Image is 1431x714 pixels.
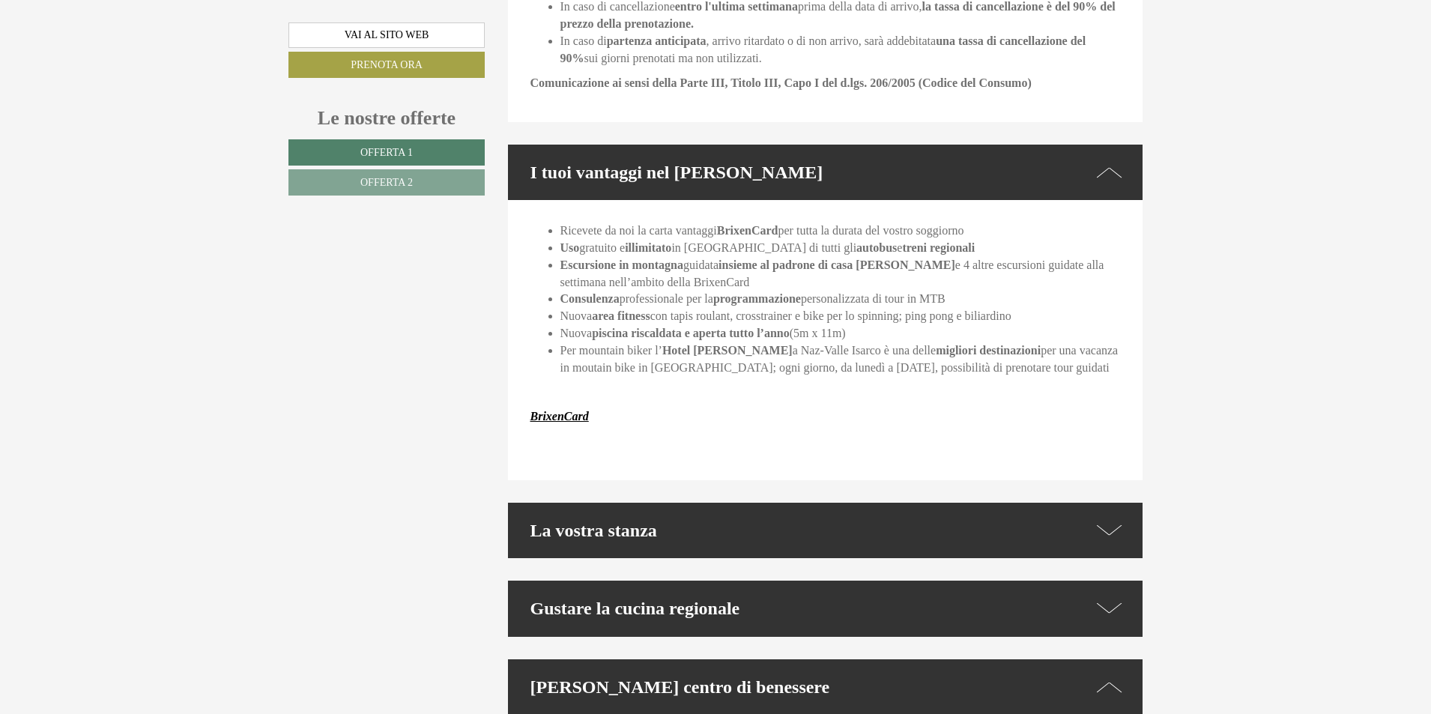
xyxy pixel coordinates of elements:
strong: insieme al padrone di casa [PERSON_NAME] [718,258,955,271]
span: Offerta 1 [360,147,413,158]
strong: BrixenCard [717,224,778,237]
div: Le nostre offerte [288,104,485,132]
span: Offerta 2 [360,177,413,188]
strong: treni regionali [902,241,975,254]
li: In caso di , arrivo ritardato o di non arrivo, sarà addebitata sui giorni prenotati ma non utiliz... [560,33,1121,67]
li: guidata e 4 altre escursioni guidate alla settimana nell’ambito della BrixenCard [560,257,1121,291]
strong: Uso [560,241,580,254]
strong: piscina riscaldata e aperta tutto l’anno [592,327,790,339]
strong: autobus [856,241,897,254]
li: professionale per la personalizzata di tour in MTB [560,291,1121,308]
strong: Hotel [PERSON_NAME] [662,344,793,357]
div: I tuoi vantaggi nel [PERSON_NAME] [508,145,1143,200]
strong: Comunicazione ai sensi della Parte III, Titolo III, Capo I del d.lgs. 206/2005 (Codice del Consumo) [530,76,1032,89]
strong: programmazione [713,292,801,305]
a: Prenota ora [288,52,485,78]
strong: area fitness [592,309,650,322]
li: Nuova (5m x 11m) [560,325,1121,342]
strong: illimitato [625,241,671,254]
li: Ricevete da noi la carta vantaggi per tutta la durata del vostro soggiorno [560,223,1121,240]
strong: partenza anticipata [607,34,707,47]
strong: Consulenza [560,292,620,305]
strong: Escursione in montagna [560,258,683,271]
strong: migliori destinazioni [936,344,1041,357]
li: Nuova con tapis roulant, crosstrainer e bike per lo spinning; ping pong e biliardino [560,308,1121,325]
a: Vai al sito web [288,22,485,48]
div: La vostra stanza [508,503,1143,558]
li: Per mountain biker l’ a Naz-Valle Isarco è una delle per una vacanza in moutain bike in [GEOGRAPH... [560,342,1121,377]
div: Gustare la cucina regionale [508,581,1143,636]
a: BrixenCard [530,410,589,423]
li: gratuito e in [GEOGRAPHIC_DATA] di tutti gli e [560,240,1121,257]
